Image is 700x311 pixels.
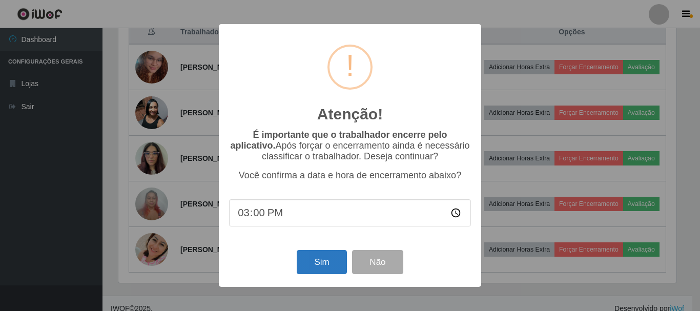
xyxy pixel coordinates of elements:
[352,250,403,274] button: Não
[229,130,471,162] p: Após forçar o encerramento ainda é necessário classificar o trabalhador. Deseja continuar?
[229,170,471,181] p: Você confirma a data e hora de encerramento abaixo?
[297,250,346,274] button: Sim
[317,105,383,123] h2: Atenção!
[230,130,447,151] b: É importante que o trabalhador encerre pelo aplicativo.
